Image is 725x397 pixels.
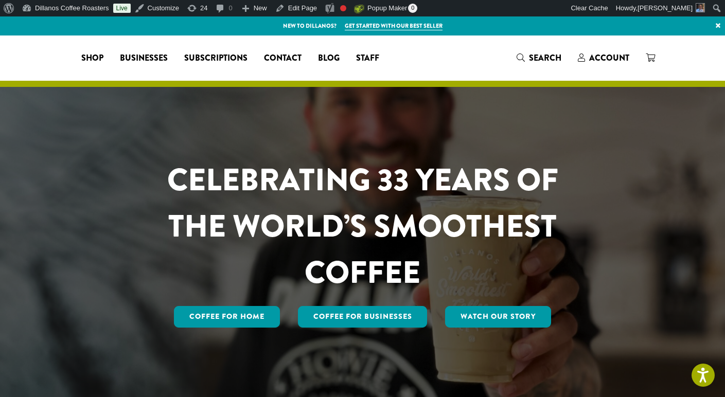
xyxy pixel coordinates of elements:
a: Coffee For Businesses [298,306,428,328]
span: Businesses [120,52,168,65]
span: Subscriptions [184,52,247,65]
a: Coffee for Home [174,306,280,328]
span: Account [589,52,629,64]
a: × [711,16,725,35]
h1: CELEBRATING 33 YEARS OF THE WORLD’S SMOOTHEST COFFEE [137,157,589,296]
a: Staff [348,50,387,66]
span: Staff [356,52,379,65]
span: Blog [318,52,340,65]
a: Live [113,4,131,13]
span: Shop [81,52,103,65]
a: Get started with our best seller [345,22,443,30]
div: Focus keyphrase not set [340,5,346,11]
span: Contact [264,52,302,65]
span: 0 [408,4,417,13]
a: Watch Our Story [445,306,551,328]
a: Search [508,49,570,66]
span: [PERSON_NAME] [638,4,693,12]
span: Search [529,52,561,64]
a: Shop [73,50,112,66]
